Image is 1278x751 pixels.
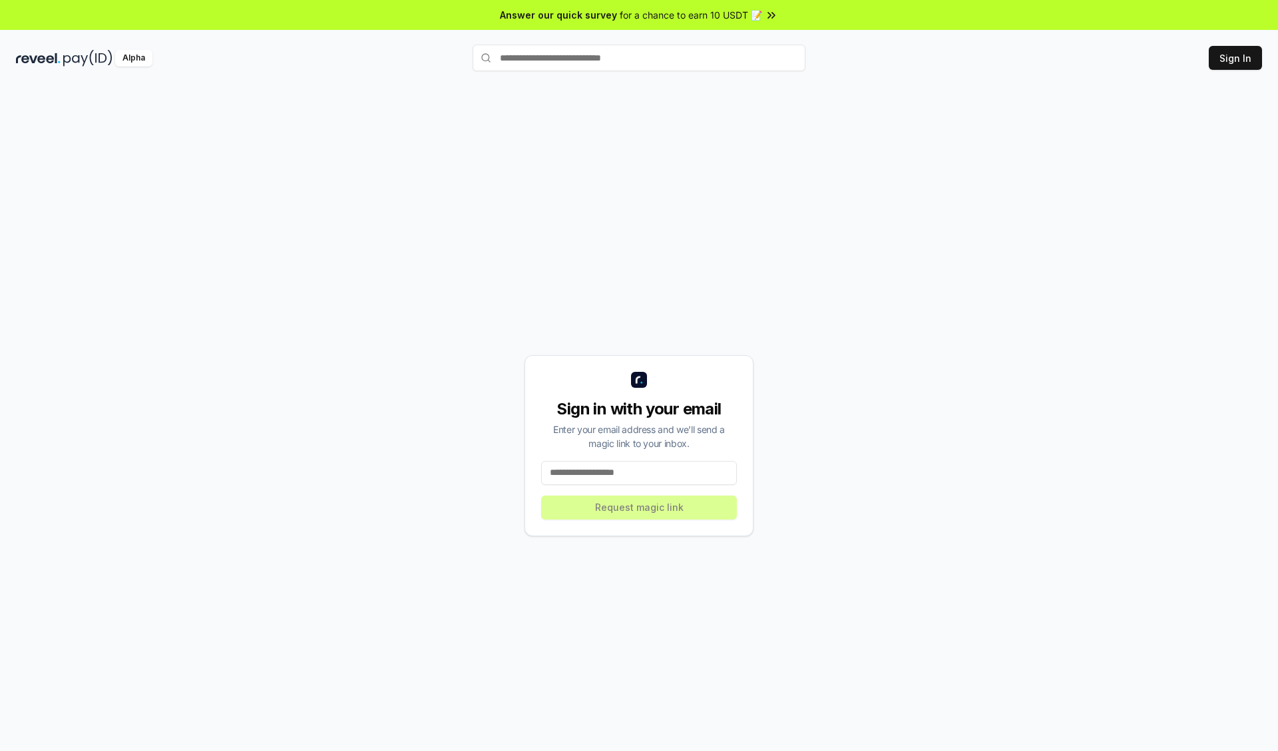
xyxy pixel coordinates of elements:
button: Sign In [1209,46,1262,70]
div: Sign in with your email [541,398,737,420]
div: Alpha [115,50,152,67]
span: for a chance to earn 10 USDT 📝 [620,8,762,22]
img: pay_id [63,50,112,67]
span: Answer our quick survey [500,8,617,22]
div: Enter your email address and we’ll send a magic link to your inbox. [541,422,737,450]
img: logo_small [631,372,647,388]
img: reveel_dark [16,50,61,67]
